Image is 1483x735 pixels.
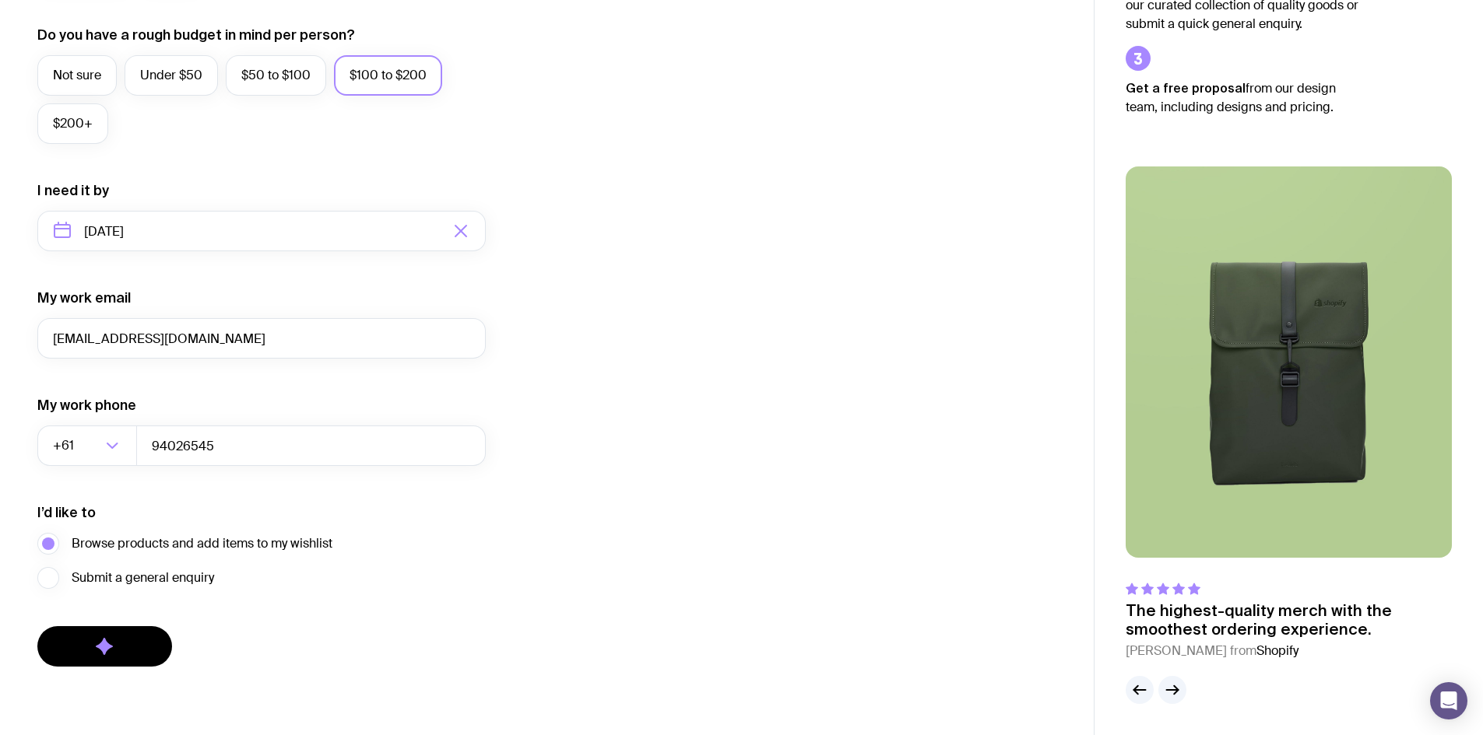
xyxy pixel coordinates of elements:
[77,425,101,466] input: Search for option
[72,534,332,553] span: Browse products and add items to my wishlist
[1126,642,1452,660] cite: [PERSON_NAME] from
[37,425,137,466] div: Search for option
[37,103,108,144] label: $200+
[1126,81,1246,95] strong: Get a free proposal
[37,26,355,44] label: Do you have a rough budget in mind per person?
[72,569,214,587] span: Submit a general enquiry
[125,55,218,96] label: Under $50
[1256,642,1299,659] span: Shopify
[136,425,486,466] input: 0400123456
[37,318,486,359] input: you@email.com
[1126,79,1359,117] p: from our design team, including designs and pricing.
[226,55,326,96] label: $50 to $100
[1126,601,1452,639] p: The highest-quality merch with the smoothest ordering experience.
[53,425,77,466] span: +61
[37,289,131,307] label: My work email
[334,55,442,96] label: $100 to $200
[37,55,117,96] label: Not sure
[37,503,96,522] label: I’d like to
[37,211,486,251] input: Select a target date
[37,396,136,415] label: My work phone
[1430,682,1467,719] div: Open Intercom Messenger
[37,181,109,200] label: I need it by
